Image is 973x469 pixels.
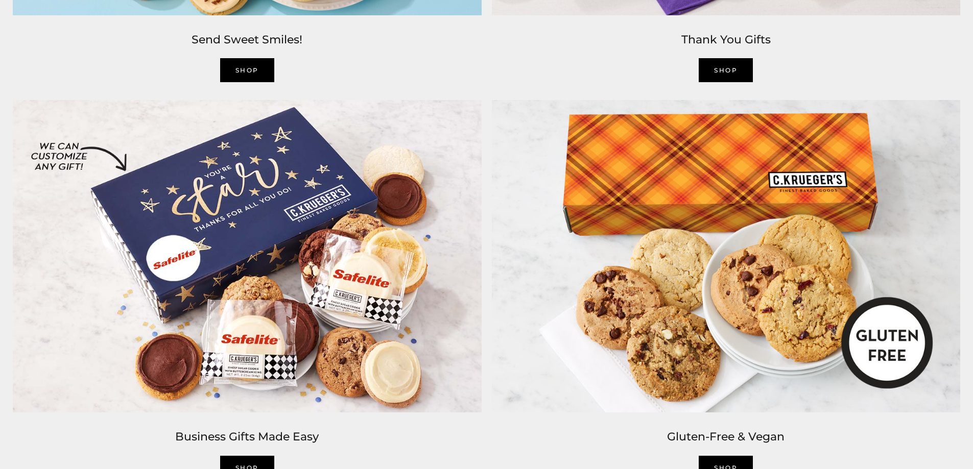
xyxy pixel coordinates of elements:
a: SHOP [220,58,274,82]
h2: Business Gifts Made Easy [13,428,482,446]
h2: Thank You Gifts [492,31,961,49]
img: C.Krueger’s image [8,95,487,417]
h2: Gluten-Free & Vegan [492,428,961,446]
img: C.Krueger’s image [487,95,966,417]
h2: Send Sweet Smiles! [13,31,482,49]
a: Shop [699,58,753,82]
